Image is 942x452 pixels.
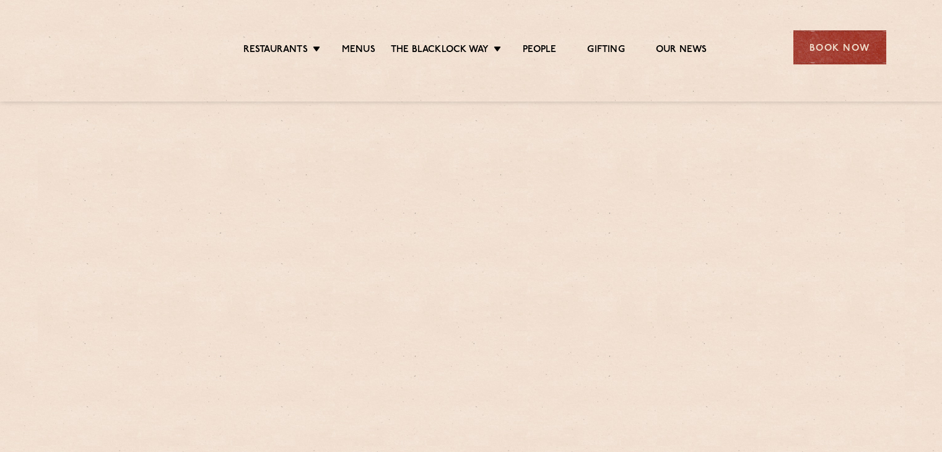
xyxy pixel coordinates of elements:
[587,44,624,58] a: Gifting
[523,44,556,58] a: People
[243,44,308,58] a: Restaurants
[342,44,375,58] a: Menus
[391,44,489,58] a: The Blacklock Way
[56,12,164,83] img: svg%3E
[656,44,707,58] a: Our News
[793,30,886,64] div: Book Now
